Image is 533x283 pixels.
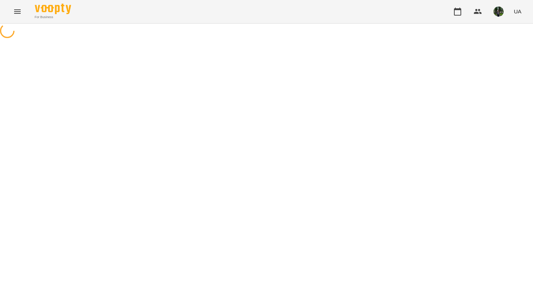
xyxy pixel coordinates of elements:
button: Menu [9,3,26,20]
img: Voopty Logo [35,4,71,14]
span: UA [514,8,521,15]
button: UA [511,5,524,18]
span: For Business [35,15,71,20]
img: 295700936d15feefccb57b2eaa6bd343.jpg [493,7,504,17]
